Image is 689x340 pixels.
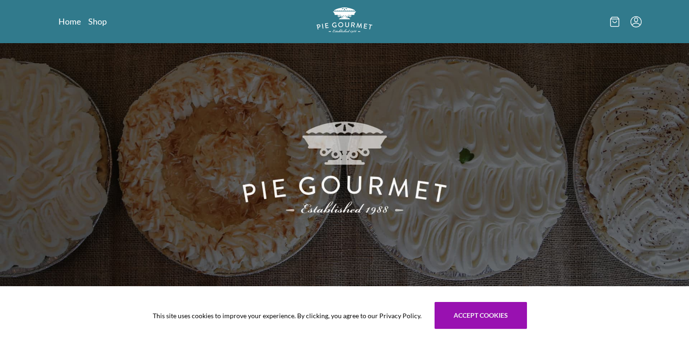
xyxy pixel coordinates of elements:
[153,311,422,321] span: This site uses cookies to improve your experience. By clicking, you agree to our Privacy Policy.
[630,16,642,27] button: Menu
[317,7,372,33] img: logo
[88,16,107,27] a: Shop
[58,16,81,27] a: Home
[435,302,527,329] button: Accept cookies
[317,7,372,36] a: Logo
